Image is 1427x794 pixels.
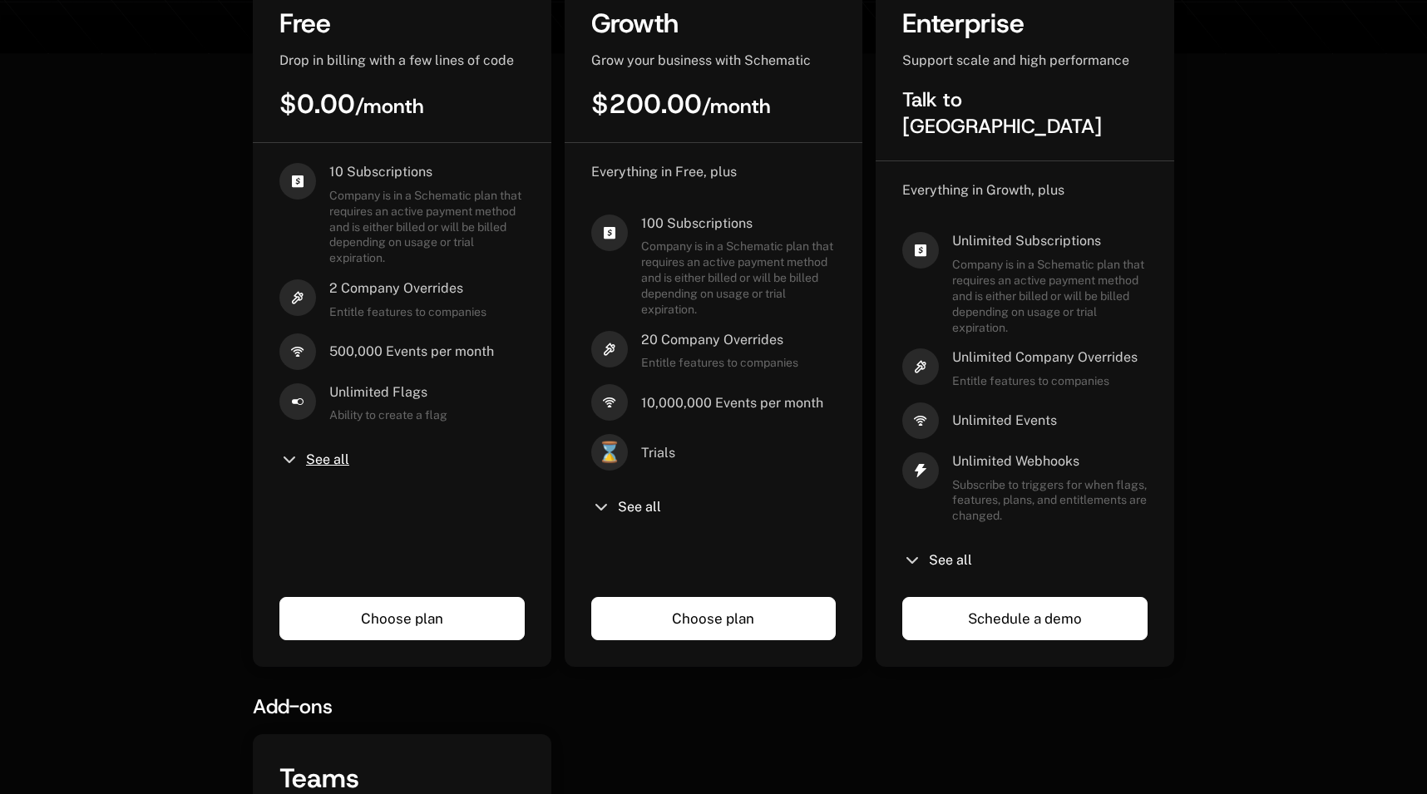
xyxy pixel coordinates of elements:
span: Company is in a Schematic plan that requires an active payment method and is either billed or wil... [952,257,1148,335]
span: Enterprise [902,6,1025,41]
sub: / month [355,93,424,120]
span: ⌛ [591,434,628,471]
span: Unlimited Company Overrides [952,348,1138,367]
span: Unlimited Flags [329,383,447,402]
span: 20 Company Overrides [641,331,798,349]
span: 500,000 Events per month [329,343,494,361]
span: Unlimited Webhooks [952,452,1148,471]
i: chevron-down [902,550,922,570]
a: Choose plan [279,597,525,640]
span: Free [279,6,331,41]
sub: / month [702,93,771,120]
span: Talk to [GEOGRAPHIC_DATA] [902,86,1102,140]
i: hammer [591,331,628,367]
i: signal [279,333,316,370]
i: thunder [902,452,939,489]
i: signal [591,384,628,421]
i: cashapp [591,215,628,251]
a: Choose plan [591,597,837,640]
i: chevron-down [591,497,611,517]
span: 2 Company Overrides [329,279,486,298]
span: Company is in a Schematic plan that requires an active payment method and is either billed or wil... [641,239,837,317]
i: cashapp [279,163,316,200]
span: Entitle features to companies [952,373,1138,389]
span: Grow your business with Schematic [591,52,811,68]
span: Entitle features to companies [641,355,798,371]
span: Support scale and high performance [902,52,1129,68]
span: See all [306,453,349,466]
span: Ability to create a flag [329,407,447,423]
a: Schedule a demo [902,597,1148,640]
span: See all [929,554,972,567]
span: Trials [641,444,675,462]
span: See all [618,501,661,514]
i: signal [902,402,939,439]
i: cashapp [902,232,939,269]
i: hammer [902,348,939,385]
span: Unlimited Subscriptions [952,232,1148,250]
span: Everything in Free, plus [591,164,737,180]
span: Drop in billing with a few lines of code [279,52,514,68]
span: $200.00 [591,86,771,121]
span: $0.00 [279,86,424,121]
span: 10,000,000 Events per month [641,394,823,412]
span: Unlimited Events [952,412,1057,430]
i: boolean-on [279,383,316,420]
span: Everything in Growth, plus [902,182,1064,198]
span: Subscribe to triggers for when flags, features, plans, and entitlements are changed. [952,477,1148,525]
span: Company is in a Schematic plan that requires an active payment method and is either billed or wil... [329,188,525,266]
i: chevron-down [279,450,299,470]
span: Add-ons [253,693,333,720]
span: Growth [591,6,679,41]
i: hammer [279,279,316,316]
span: Entitle features to companies [329,304,486,320]
span: 10 Subscriptions [329,163,525,181]
span: 100 Subscriptions [641,215,837,233]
